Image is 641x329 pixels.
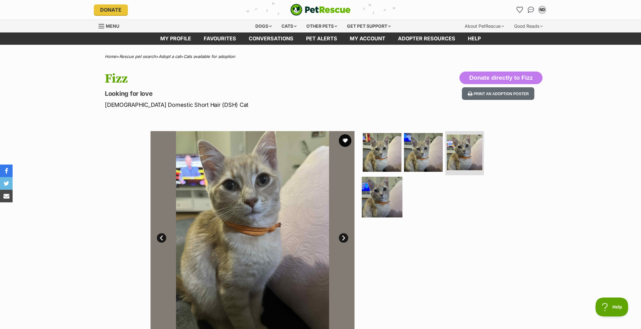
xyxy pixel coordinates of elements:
a: Home [105,54,116,59]
div: ND [539,7,545,13]
a: Prev [157,233,166,243]
div: Dogs [251,20,276,32]
button: My account [537,5,547,15]
span: Menu [106,23,119,29]
h1: Fizz [105,72,371,86]
img: Photo of Fizz [404,133,443,172]
img: chat-41dd97257d64d25036548639549fe6c8038ab92f7586957e7f3b1b290dea8141.svg [528,7,534,13]
div: Other pets [302,20,342,32]
div: Cats [277,20,301,32]
a: Menu [99,20,124,31]
p: Looking for love [105,89,371,98]
a: Cats available for adoption [184,54,235,59]
div: Good Reads [510,20,547,32]
a: PetRescue [290,4,351,16]
img: Photo of Fizz [362,176,402,217]
button: favourite [339,134,351,147]
img: Photo of Fizz [363,133,401,172]
iframe: Help Scout Beacon - Open [595,297,628,316]
div: Get pet support [343,20,395,32]
a: Next [339,233,348,243]
img: logo-cat-932fe2b9b8326f06289b0f2fb663e598f794de774fb13d1741a6617ecf9a85b4.svg [290,4,351,16]
a: Help [462,32,487,45]
a: Adopt a cat [159,54,181,59]
a: Adopter resources [392,32,462,45]
a: My profile [154,32,197,45]
button: Print an adoption poster [462,87,534,100]
a: Favourites [514,5,525,15]
a: Donate [94,4,128,15]
a: Favourites [197,32,242,45]
img: Photo of Fizz [447,135,482,170]
button: Donate directly to Fizz [459,72,542,84]
div: > > > [89,54,552,59]
a: My account [343,32,392,45]
a: Conversations [526,5,536,15]
a: conversations [242,32,300,45]
div: About PetRescue [460,20,508,32]
p: [DEMOGRAPHIC_DATA] Domestic Short Hair (DSH) Cat [105,101,371,109]
a: Rescue pet search [119,54,156,59]
ul: Account quick links [514,5,547,15]
a: Pet alerts [300,32,343,45]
